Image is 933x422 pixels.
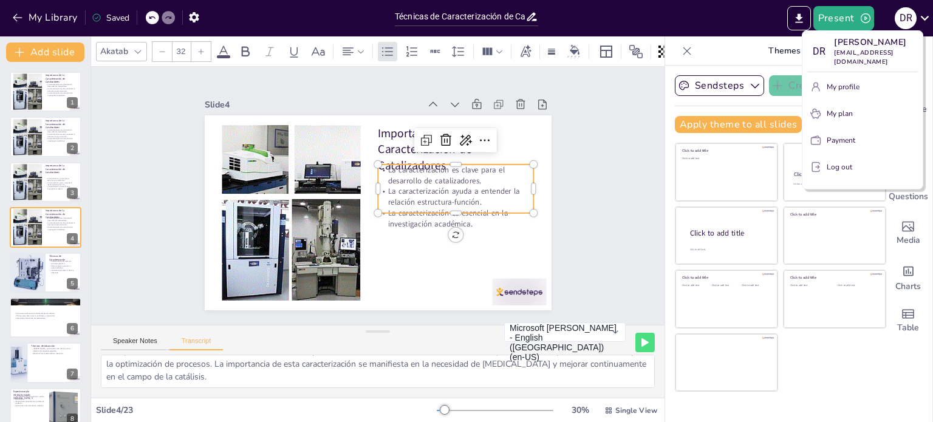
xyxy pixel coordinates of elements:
[807,104,918,123] button: My plan
[807,131,918,150] button: Payment
[827,108,853,119] p: My plan
[834,49,918,67] p: [EMAIL_ADDRESS][DOMAIN_NAME]
[827,162,852,172] p: Log out
[807,77,918,97] button: My profile
[827,135,855,146] p: Payment
[807,41,829,63] div: D R
[834,36,918,49] p: [PERSON_NAME]
[827,81,860,92] p: My profile
[807,157,918,177] button: Log out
